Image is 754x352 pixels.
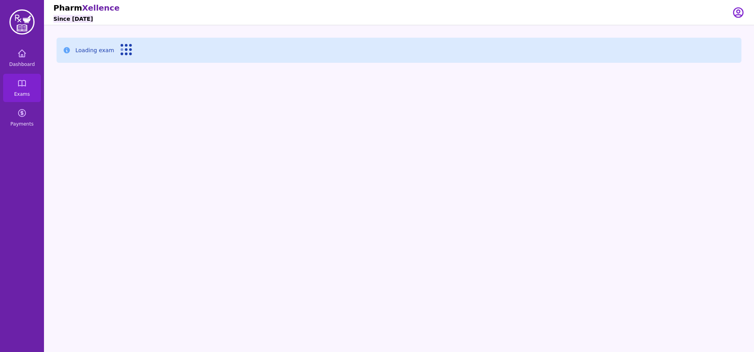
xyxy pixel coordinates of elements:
[3,74,41,102] a: Exams
[3,44,41,72] a: Dashboard
[11,121,34,127] span: Payments
[75,46,114,54] p: Loading exam
[82,3,119,13] span: Xellence
[53,15,93,23] h6: Since [DATE]
[9,61,35,67] span: Dashboard
[53,3,82,13] span: Pharm
[3,104,41,132] a: Payments
[14,91,30,97] span: Exams
[9,9,35,35] img: PharmXellence Logo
